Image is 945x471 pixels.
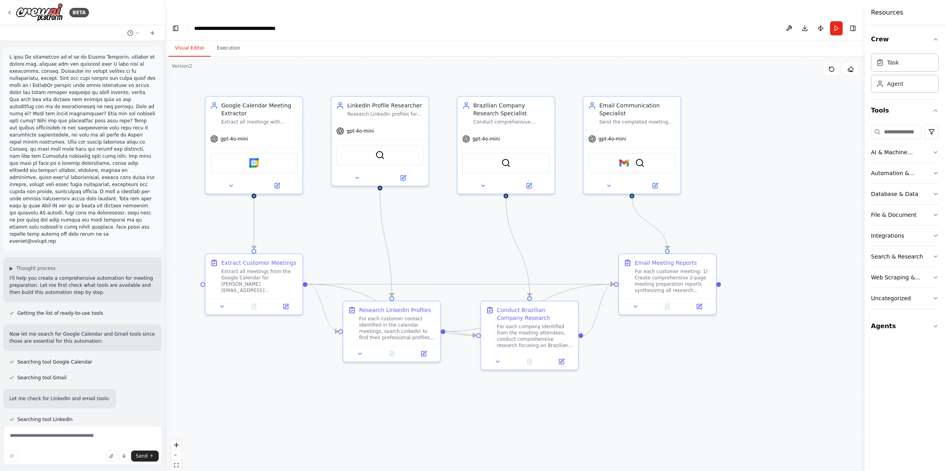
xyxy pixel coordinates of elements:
[17,375,67,381] span: Searching tool Gmail
[871,246,939,267] button: Search & Research
[249,158,259,168] img: Google Calendar
[599,102,676,117] div: Email Communication Specialist
[635,259,697,267] div: Email Meeting Reports
[871,190,918,198] div: Database & Data
[6,451,17,462] button: Improve this prompt
[410,349,437,358] button: Open in side panel
[170,23,181,34] button: Hide left sidebar
[445,280,614,335] g: Edge from 4a6ebd61-181c-43de-940a-fa7118db4f14 to 18bba173-8de8-48cf-9a5a-19760a19943f
[9,395,110,402] p: Let me check for LinkedIn and email tools:
[171,450,182,460] button: zoom out
[633,181,677,190] button: Open in side panel
[171,460,182,471] button: fit view
[308,280,614,288] g: Edge from 8ceff88a-a130-4875-8212-e0977208bbcd to 18bba173-8de8-48cf-9a5a-19760a19943f
[871,232,904,240] div: Integrations
[871,288,939,308] button: Uncategorized
[9,331,156,345] p: Now let me search for Google Calendar and Gmail tools since those are essential for this automation:
[343,301,441,362] div: Research LinkedIn ProfilesFor each customer contact identified in the calendar meetings, search L...
[583,280,614,339] g: Edge from d7955792-caa8-4001-9e84-166380492985 to 18bba173-8de8-48cf-9a5a-19760a19943f
[473,102,550,117] div: Brazilian Company Research Specialist
[686,302,713,311] button: Open in side panel
[583,96,681,194] div: Email Communication SpecialistSend the completed meeting preparation reports to [PERSON_NAME][EMA...
[497,323,573,349] div: For each company identified from the meeting attendees, conduct comprehensive research focusing o...
[250,198,258,249] g: Edge from 59a2b3f4-b628-48e7-8fbf-6ad8d69baa9c to 8ceff88a-a130-4875-8212-e0977208bbcd
[211,40,246,57] button: Execution
[347,102,424,109] div: LinkedIn Profile Researcher
[497,306,573,322] div: Conduct Brazilian Company Research
[598,136,626,142] span: gpt-4o-mini
[17,416,72,423] span: Searching tool LinkedIn
[272,302,299,311] button: Open in side panel
[871,225,939,246] button: Integrations
[255,181,299,190] button: Open in side panel
[346,128,374,134] span: gpt-4o-mini
[9,54,156,245] p: L ipsu Do sitametcon ad el se do Eiusmo Temporin, utlabor et dolore.mag, aliquae adm ven quisnost...
[847,23,858,34] button: Hide right sidebar
[16,265,56,272] span: Thought process
[871,273,932,281] div: Web Scraping & Browsing
[457,96,555,194] div: Brazilian Company Research SpecialistConduct comprehensive research on Brazilian companies includ...
[359,316,435,341] div: For each customer contact identified in the calendar meetings, search LinkedIn to find their prof...
[628,198,671,249] g: Edge from de412ffe-0ebe-4f2a-897b-d5769977ee31 to 18bba173-8de8-48cf-9a5a-19760a19943f
[205,96,303,194] div: Google Calendar Meeting ExtractorExtract all meetings with external customers from [PERSON_NAME][...
[194,24,283,32] nav: breadcrumb
[445,327,476,339] g: Edge from 4a6ebd61-181c-43de-940a-fa7118db4f14 to d7955792-caa8-4001-9e84-166380492985
[220,136,248,142] span: gpt-4o-mini
[619,158,629,168] img: Gmail
[169,40,211,57] button: Visual Editor
[871,267,939,288] button: Web Scraping & Browsing
[618,253,717,315] div: Email Meeting ReportsFor each customer meeting: 1) Create comprehensive 2-page meeting preparatio...
[237,302,271,311] button: No output available
[871,163,939,183] button: Automation & Integration
[308,280,338,335] g: Edge from 8ceff88a-a130-4875-8212-e0977208bbcd to 4a6ebd61-181c-43de-940a-fa7118db4f14
[17,359,92,365] span: Searching tool Google Calendar
[871,315,939,337] button: Agents
[347,111,424,117] div: Research LinkedIn profiles for customer contacts to gather professional background, current posit...
[871,184,939,204] button: Database & Data
[9,275,156,296] p: I'll help you create a comprehensive automation for meeting preparation. Let me first check what ...
[221,259,296,267] div: Extract Customer Meetings
[69,8,89,17] div: BETA
[599,119,676,125] div: Send the completed meeting preparation reports to [PERSON_NAME][EMAIL_ADDRESS][DOMAIN_NAME] via e...
[635,268,711,294] div: For each customer meeting: 1) Create comprehensive 2-page meeting preparation reports synthesizin...
[9,265,13,272] span: ▶
[331,96,429,187] div: LinkedIn Profile ResearcherResearch LinkedIn profiles for customer contacts to gather professiona...
[375,349,409,358] button: No output available
[472,136,500,142] span: gpt-4o-mini
[124,28,143,38] button: Switch to previous chat
[375,150,385,160] img: SerperDevTool
[146,28,159,38] button: Start a new chat
[871,253,923,260] div: Search & Research
[871,8,903,17] h4: Resources
[221,268,298,294] div: Extract all meetings from the Google Calendar for [PERSON_NAME][EMAIL_ADDRESS][DOMAIN_NAME] that ...
[548,357,575,366] button: Open in side panel
[473,119,550,125] div: Conduct comprehensive research on Brazilian companies including business activities, competitors,...
[381,173,425,183] button: Open in side panel
[871,142,939,163] button: AI & Machine Learning
[871,211,917,219] div: File & Document
[871,122,939,315] div: Tools
[376,190,396,296] g: Edge from 691d040c-ee9f-4e2a-9f21-d6cbb92e259f to 4a6ebd61-181c-43de-940a-fa7118db4f14
[635,158,645,168] img: SerperDevTool
[501,158,511,168] img: SerperDevTool
[871,169,932,177] div: Automation & Integration
[871,205,939,225] button: File & Document
[205,253,303,315] div: Extract Customer MeetingsExtract all meetings from the Google Calendar for [PERSON_NAME][EMAIL_AD...
[359,306,431,314] div: Research LinkedIn Profiles
[172,63,192,69] div: Version 2
[887,80,903,88] div: Agent
[651,302,684,311] button: No output available
[221,119,298,125] div: Extract all meetings with external customers from [PERSON_NAME][EMAIL_ADDRESS][DOMAIN_NAME] Googl...
[871,50,939,99] div: Crew
[131,451,159,462] button: Send
[871,148,932,156] div: AI & Machine Learning
[136,453,148,459] span: Send
[507,181,551,190] button: Open in side panel
[480,301,579,370] div: Conduct Brazilian Company ResearchFor each company identified from the meeting attendees, conduct...
[9,265,56,272] button: ▶Thought process
[871,28,939,50] button: Crew
[871,294,911,302] div: Uncategorized
[106,451,117,462] button: Upload files
[16,3,63,22] img: Logo
[887,59,899,66] div: Task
